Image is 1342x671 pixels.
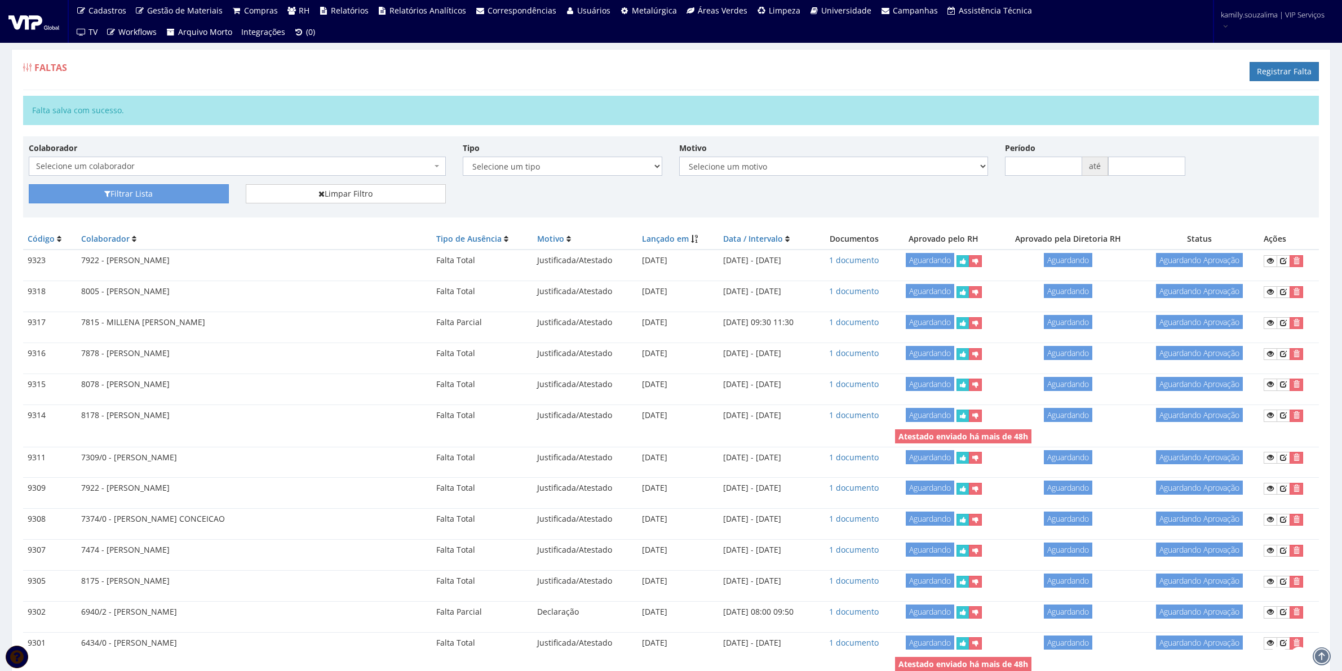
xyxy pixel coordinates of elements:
td: Justificada/Atestado [533,405,637,426]
td: Justificada/Atestado [533,312,637,334]
td: [DATE] - [DATE] [719,540,818,561]
span: Campanhas [893,5,938,16]
td: 7922 - [PERSON_NAME] [77,478,432,499]
span: Aguardando [1044,636,1092,650]
td: [DATE] [637,312,718,334]
span: Relatórios [331,5,369,16]
th: Documentos [818,229,891,250]
td: [DATE] - [DATE] [719,281,818,303]
span: até [1082,157,1108,176]
strong: Atestado enviado há mais de 48h [898,659,1028,669]
td: Justificada/Atestado [533,478,637,499]
span: Aguardando Aprovação [1156,543,1243,557]
a: (0) [290,21,320,43]
label: Colaborador [29,143,77,154]
span: Áreas Verdes [698,5,747,16]
a: 1 documento [829,575,879,586]
span: Metalúrgica [632,5,677,16]
span: Aguardando [1044,253,1092,267]
a: Tipo de Ausência [436,233,502,244]
td: [DATE] [637,632,718,654]
td: [DATE] [637,509,718,530]
td: [DATE] [637,250,718,272]
span: Aguardando Aprovação [1156,253,1243,267]
span: Aguardando Aprovação [1156,450,1243,464]
td: Falta Total [432,478,533,499]
span: Aguardando [1044,574,1092,588]
td: 7374/0 - [PERSON_NAME] CONCEICAO [77,509,432,530]
span: Aguardando [906,346,954,360]
td: Justificada/Atestado [533,343,637,364]
td: Falta Total [432,447,533,468]
span: Aguardando [1044,481,1092,495]
a: Lançado em [642,233,689,244]
td: Falta Total [432,632,533,654]
td: [DATE] [637,405,718,426]
span: Aguardando Aprovação [1156,284,1243,298]
span: Aguardando Aprovação [1156,346,1243,360]
span: Cadastros [88,5,126,16]
td: Justificada/Atestado [533,250,637,272]
td: [DATE] [637,540,718,561]
span: kamilly.souzalima | VIP Serviços [1221,9,1325,20]
span: Aguardando [1044,346,1092,360]
span: Aguardando [1044,315,1092,329]
span: Aguardando [906,253,954,267]
a: Arquivo Morto [161,21,237,43]
td: Falta Total [432,405,533,426]
a: Colaborador [81,233,130,244]
td: 7922 - [PERSON_NAME] [77,250,432,272]
td: Justificada/Atestado [533,632,637,654]
td: 9305 [23,571,77,592]
span: Assistência Técnica [959,5,1032,16]
td: 9316 [23,343,77,364]
td: Falta Total [432,540,533,561]
a: TV [72,21,102,43]
td: Falta Parcial [432,601,533,623]
th: Status [1140,229,1259,250]
span: Gestão de Materiais [147,5,223,16]
td: [DATE] [637,343,718,364]
a: 1 documento [829,348,879,358]
td: 7309/0 - [PERSON_NAME] [77,447,432,468]
td: 9315 [23,374,77,395]
span: Aguardando Aprovação [1156,605,1243,619]
td: [DATE] - [DATE] [719,250,818,272]
span: Aguardando [906,481,954,495]
label: Período [1005,143,1035,154]
td: 8078 - [PERSON_NAME] [77,374,432,395]
td: 9314 [23,405,77,426]
td: [DATE] [637,571,718,592]
td: [DATE] [637,374,718,395]
td: 9308 [23,509,77,530]
span: Selecione um colaborador [29,157,446,176]
td: 8005 - [PERSON_NAME] [77,281,432,303]
span: Relatórios Analíticos [389,5,466,16]
td: 9309 [23,478,77,499]
td: Justificada/Atestado [533,374,637,395]
a: 1 documento [829,513,879,524]
td: Justificada/Atestado [533,447,637,468]
a: 1 documento [829,544,879,555]
td: Falta Total [432,374,533,395]
td: [DATE] [637,281,718,303]
th: Aprovado pelo RH [891,229,996,250]
td: [DATE] - [DATE] [719,571,818,592]
span: Universidade [821,5,871,16]
span: Aguardando [906,377,954,391]
td: Falta Total [432,571,533,592]
a: Data / Intervalo [723,233,783,244]
td: [DATE] [637,447,718,468]
span: Selecione um colaborador [36,161,432,172]
td: 9311 [23,447,77,468]
td: 7878 - [PERSON_NAME] [77,343,432,364]
a: 1 documento [829,637,879,648]
a: 1 documento [829,379,879,389]
td: 7815 - MILLENA [PERSON_NAME] [77,312,432,334]
span: Aguardando [1044,605,1092,619]
td: Justificada/Atestado [533,571,637,592]
td: Falta Parcial [432,312,533,334]
td: [DATE] 08:00 09:50 [719,601,818,623]
span: Aguardando Aprovação [1156,377,1243,391]
a: Código [28,233,55,244]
